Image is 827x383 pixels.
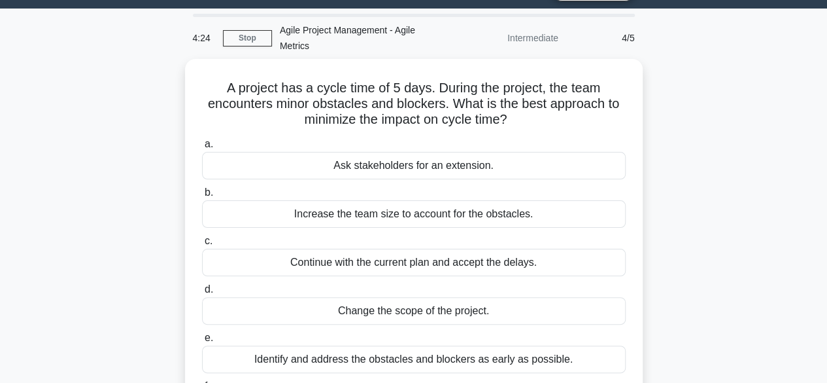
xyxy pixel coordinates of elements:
h5: A project has a cycle time of 5 days. During the project, the team encounters minor obstacles and... [201,80,627,128]
span: e. [205,332,213,343]
div: 4/5 [566,25,643,51]
div: Change the scope of the project. [202,297,626,325]
a: Stop [223,30,272,46]
div: Intermediate [452,25,566,51]
span: b. [205,187,213,198]
span: c. [205,235,212,246]
div: Agile Project Management - Agile Metrics [272,17,452,59]
div: Continue with the current plan and accept the delays. [202,249,626,276]
span: a. [205,138,213,149]
div: 4:24 [185,25,223,51]
div: Ask stakeholders for an extension. [202,152,626,179]
div: Increase the team size to account for the obstacles. [202,200,626,228]
span: d. [205,283,213,295]
div: Identify and address the obstacles and blockers as early as possible. [202,346,626,373]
